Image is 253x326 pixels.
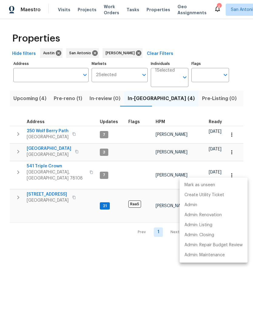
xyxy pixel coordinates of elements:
[184,212,222,218] p: Admin: Renovation
[184,192,224,198] p: Create Utility Ticket
[184,202,197,208] p: Admin
[184,222,212,228] p: Admin: Listing
[184,182,215,188] p: Mark as unseen
[184,252,225,258] p: Admin: Maintenance
[184,242,243,248] p: Admin: Repair Budget Review
[184,232,214,238] p: Admin: Closing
